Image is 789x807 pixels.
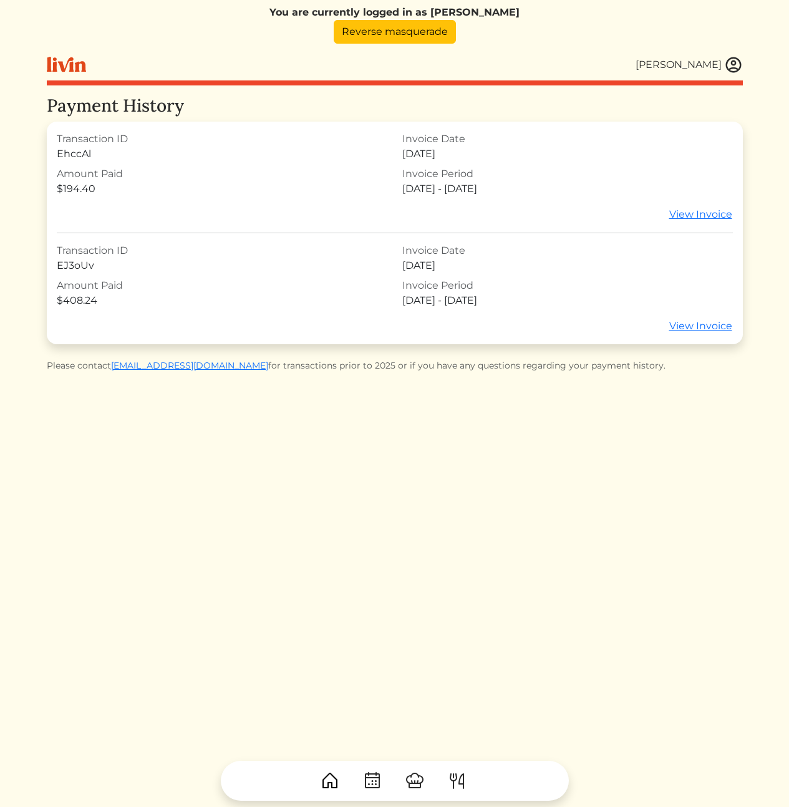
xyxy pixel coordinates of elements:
[447,771,467,791] img: ForkKnife-55491504ffdb50bab0c1e09e7649658475375261d09fd45db06cec23bce548bf.svg
[47,359,743,372] p: Please contact for transactions prior to 2025 or if you have any questions regarding your payment...
[402,132,733,147] div: Invoice Date
[57,258,387,273] div: EJ3oUv
[402,181,733,196] div: [DATE] - [DATE]
[111,360,268,371] a: [EMAIL_ADDRESS][DOMAIN_NAME]
[57,243,387,258] div: Transaction ID
[402,258,733,273] div: [DATE]
[57,181,387,196] div: $194.40
[402,243,733,258] div: Invoice Date
[334,20,456,44] a: Reverse masquerade
[320,771,340,791] img: House-9bf13187bcbb5817f509fe5e7408150f90897510c4275e13d0d5fca38e0b5951.svg
[669,206,733,223] a: View Invoice
[636,57,722,72] div: [PERSON_NAME]
[402,293,733,308] div: [DATE] - [DATE]
[669,318,733,334] a: View Invoice
[47,57,86,72] img: livin-logo-a0d97d1a881af30f6274990eb6222085a2533c92bbd1e4f22c21b4f0d0e3210c.svg
[57,293,387,308] div: $408.24
[405,771,425,791] img: ChefHat-a374fb509e4f37eb0702ca99f5f64f3b6956810f32a249b33092029f8484b388.svg
[57,278,387,293] div: Amount Paid
[724,56,743,74] img: user_account-e6e16d2ec92f44fc35f99ef0dc9cddf60790bfa021a6ecb1c896eb5d2907b31c.svg
[57,147,387,162] div: EhccAl
[362,771,382,791] img: CalendarDots-5bcf9d9080389f2a281d69619e1c85352834be518fbc73d9501aef674afc0d57.svg
[402,147,733,162] div: [DATE]
[57,132,387,147] div: Transaction ID
[57,167,387,181] div: Amount Paid
[402,278,733,293] div: Invoice Period
[402,167,733,181] div: Invoice Period
[47,95,743,117] h3: Payment History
